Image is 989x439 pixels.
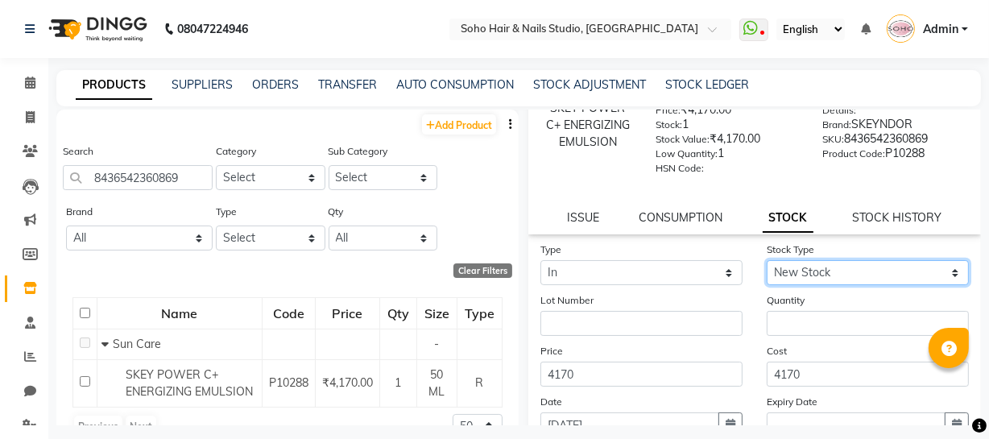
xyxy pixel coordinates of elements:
[568,210,600,225] a: ISSUE
[540,344,563,358] label: Price
[656,161,704,176] label: HSN Code:
[453,263,512,278] div: Clear Filters
[98,299,261,328] div: Name
[822,145,965,168] div: P10288
[317,299,379,328] div: Price
[458,299,501,328] div: Type
[177,6,248,52] b: 08047224946
[822,132,844,147] label: SKU:
[887,14,915,43] img: Admin
[318,77,377,92] a: TRANSFER
[822,118,851,132] label: Brand:
[665,77,749,92] a: STOCK LEDGER
[476,375,484,390] span: R
[767,293,805,308] label: Quantity
[395,375,402,390] span: 1
[853,210,942,225] a: STOCK HISTORY
[767,242,814,257] label: Stock Type
[656,130,798,153] div: ₹4,170.00
[422,114,496,135] a: Add Product
[822,116,965,139] div: SKEYNDOR
[544,100,631,151] div: SKEY POWER C+ ENERGIZING EMULSION
[656,147,718,161] label: Low Quantity:
[923,21,958,38] span: Admin
[767,395,817,409] label: Expiry Date
[822,130,965,153] div: 8436542360869
[822,147,885,161] label: Product Code:
[396,77,514,92] a: AUTO CONSUMPTION
[429,367,445,399] span: 50 ML
[216,144,256,159] label: Category
[41,6,151,52] img: logo
[66,205,93,219] label: Brand
[763,204,813,233] a: STOCK
[540,242,561,257] label: Type
[656,116,798,139] div: 1
[533,77,646,92] a: STOCK ADJUSTMENT
[216,205,237,219] label: Type
[767,344,787,358] label: Cost
[639,210,723,225] a: CONSUMPTION
[172,77,233,92] a: SUPPLIERS
[76,71,152,100] a: PRODUCTS
[656,118,682,132] label: Stock:
[656,145,798,168] div: 1
[418,299,456,328] div: Size
[63,165,213,190] input: Search by product name or code
[101,337,113,351] span: Collapse Row
[656,103,681,118] label: Price:
[656,132,710,147] label: Stock Value:
[381,299,416,328] div: Qty
[63,144,93,159] label: Search
[252,77,299,92] a: ORDERS
[126,367,253,399] span: SKEY POWER C+ ENERGIZING EMULSION
[329,144,388,159] label: Sub Category
[322,375,373,390] span: ₹4,170.00
[822,103,856,118] label: Details:
[269,375,308,390] span: P10288
[329,205,344,219] label: Qty
[540,293,594,308] label: Lot Number
[435,337,440,351] span: -
[656,101,798,124] div: ₹4,170.00
[113,337,161,351] span: Sun Care
[263,299,314,328] div: Code
[540,395,562,409] label: Date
